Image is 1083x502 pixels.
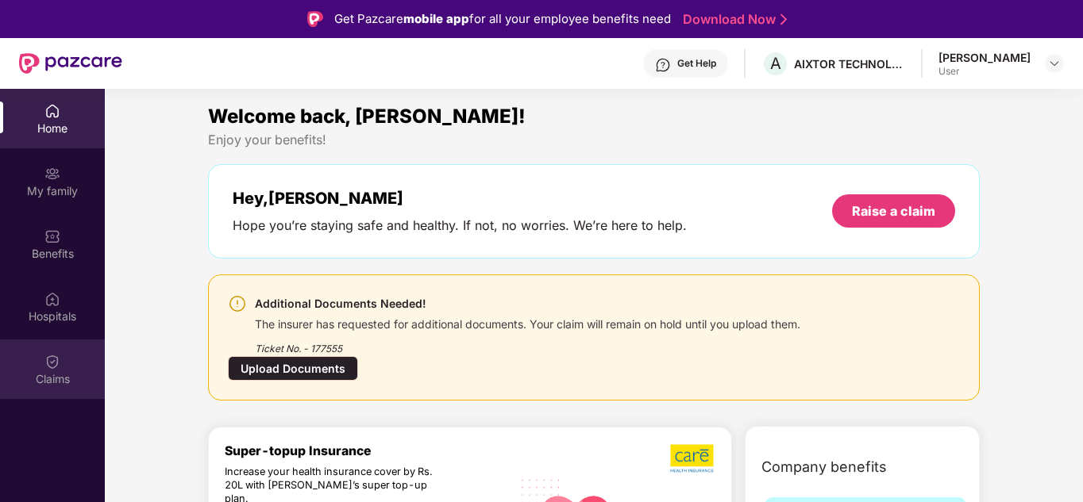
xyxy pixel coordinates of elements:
[44,228,60,244] img: svg+xml;base64,PHN2ZyBpZD0iQmVuZWZpdHMiIHhtbG5zPSJodHRwOi8vd3d3LnczLm9yZy8yMDAwL3N2ZyIgd2lkdGg9Ij...
[403,11,469,26] strong: mobile app
[938,65,1031,78] div: User
[208,105,526,128] span: Welcome back, [PERSON_NAME]!
[780,11,787,28] img: Stroke
[44,291,60,307] img: svg+xml;base64,PHN2ZyBpZD0iSG9zcGl0YWxzIiB4bWxucz0iaHR0cDovL3d3dy53My5vcmcvMjAwMC9zdmciIHdpZHRoPS...
[334,10,671,29] div: Get Pazcare for all your employee benefits need
[307,11,323,27] img: Logo
[938,50,1031,65] div: [PERSON_NAME]
[852,202,935,220] div: Raise a claim
[228,294,247,313] img: svg+xml;base64,PHN2ZyBpZD0iV2FybmluZ18tXzI0eDI0IiBkYXRhLW5hbWU9Ildhcm5pbmcgLSAyNHgyNCIgeG1sbnM9Im...
[683,11,782,28] a: Download Now
[228,356,358,381] div: Upload Documents
[761,456,887,478] span: Company benefits
[670,443,715,473] img: b5dec4f62d2307b9de63beb79f102df3.png
[1048,57,1061,70] img: svg+xml;base64,PHN2ZyBpZD0iRHJvcGRvd24tMzJ4MzIiIHhtbG5zPSJodHRwOi8vd3d3LnczLm9yZy8yMDAwL3N2ZyIgd2...
[44,354,60,370] img: svg+xml;base64,PHN2ZyBpZD0iQ2xhaW0iIHhtbG5zPSJodHRwOi8vd3d3LnczLm9yZy8yMDAwL3N2ZyIgd2lkdGg9IjIwIi...
[255,313,800,331] div: The insurer has requested for additional documents. Your claim will remain on hold until you uplo...
[19,53,122,74] img: New Pazcare Logo
[655,57,671,73] img: svg+xml;base64,PHN2ZyBpZD0iSGVscC0zMngzMiIgeG1sbnM9Imh0dHA6Ly93d3cudzMub3JnLzIwMDAvc3ZnIiB3aWR0aD...
[44,103,60,119] img: svg+xml;base64,PHN2ZyBpZD0iSG9tZSIgeG1sbnM9Imh0dHA6Ly93d3cudzMub3JnLzIwMDAvc3ZnIiB3aWR0aD0iMjAiIG...
[255,331,800,356] div: Ticket No. - 177555
[794,56,905,71] div: AIXTOR TECHNOLOGIES LLP
[677,57,716,70] div: Get Help
[770,54,781,73] span: A
[225,443,511,458] div: Super-topup Insurance
[208,132,980,148] div: Enjoy your benefits!
[255,294,800,313] div: Additional Documents Needed!
[44,166,60,182] img: svg+xml;base64,PHN2ZyB3aWR0aD0iMjAiIGhlaWdodD0iMjAiIHZpZXdCb3g9IjAgMCAyMCAyMCIgZmlsbD0ibm9uZSIgeG...
[233,189,687,208] div: Hey, [PERSON_NAME]
[233,217,687,234] div: Hope you’re staying safe and healthy. If not, no worries. We’re here to help.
